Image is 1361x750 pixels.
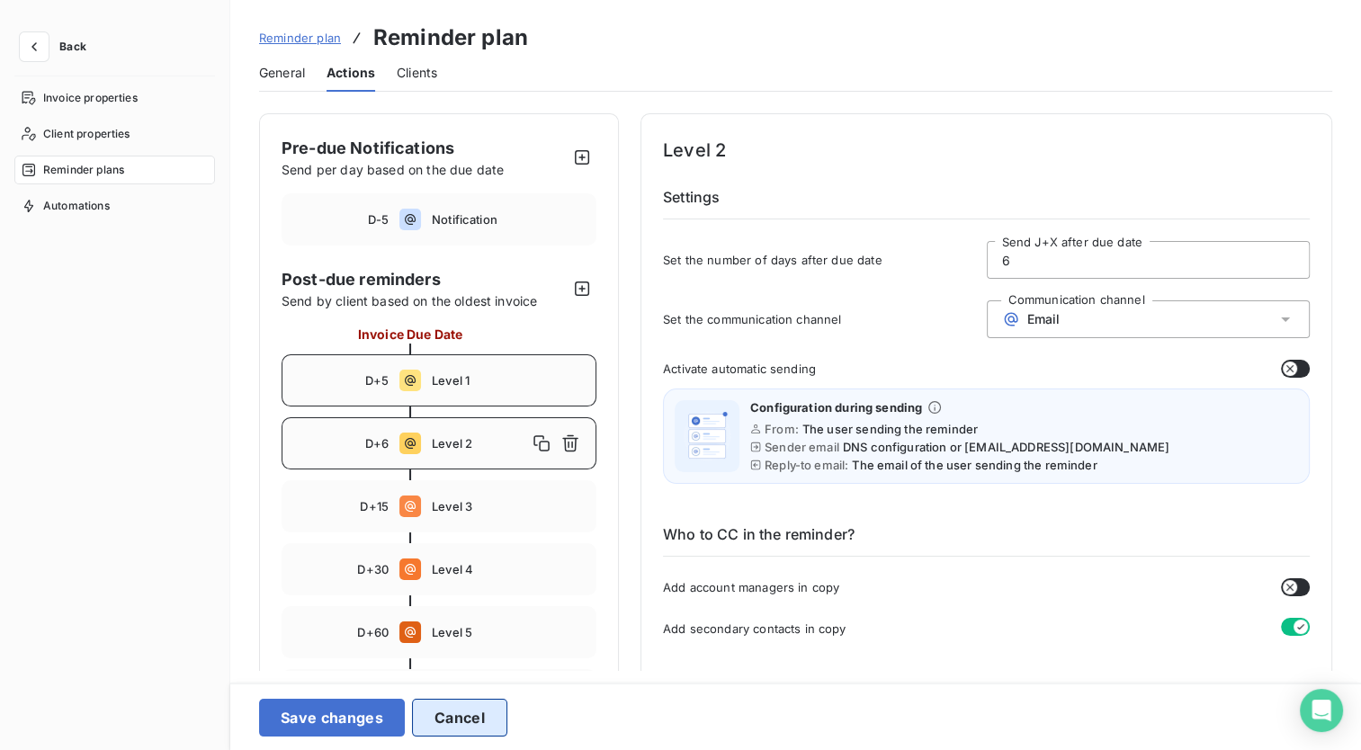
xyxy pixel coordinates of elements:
span: Reminder plan [259,31,341,45]
span: Level 2 [432,436,527,451]
h4: Level 2 [663,136,1310,165]
a: Automations [14,192,215,220]
span: D-5 [368,212,389,227]
a: Client properties [14,120,215,148]
span: Notification [432,212,585,227]
span: Set the number of days after due date [663,253,987,267]
span: Set the communication channel [663,312,987,326]
h3: Reminder plan [373,22,528,54]
span: D+5 [365,373,389,388]
span: DNS configuration or [EMAIL_ADDRESS][DOMAIN_NAME] [843,440,1169,454]
span: Level 4 [432,562,585,576]
span: Activate automatic sending [663,362,816,376]
span: Send per day based on the due date [282,162,504,177]
span: Pre-due Notifications [282,138,454,157]
button: Back [14,32,101,61]
span: From: [765,422,799,436]
span: Level 5 [432,625,585,639]
span: Email [1027,312,1061,326]
img: illustration helper email [678,407,736,465]
button: Save changes [259,699,405,737]
h6: Settings [663,186,1310,219]
span: The email of the user sending the reminder [852,458,1097,472]
span: Client properties [43,126,130,142]
span: Add secondary contacts in copy [663,621,846,636]
h6: Reminder content [663,667,1310,689]
span: Sender email [765,440,839,454]
span: D+60 [357,625,389,639]
span: D+15 [360,499,389,513]
span: Level 3 [432,499,585,513]
span: General [259,64,305,82]
span: Actions [327,64,375,82]
span: Configuration during sending [750,400,922,415]
span: Back [59,41,86,52]
div: Open Intercom Messenger [1300,689,1343,732]
span: Send by client based on the oldest invoice [282,291,568,310]
a: Invoice properties [14,84,215,112]
button: Cancel [412,699,507,737]
span: Post-due reminders [282,267,568,291]
span: Invoice Due Date [358,325,462,344]
span: D+30 [357,562,389,576]
span: The user sending the reminder [802,422,978,436]
span: Clients [397,64,437,82]
span: D+6 [365,436,389,451]
a: Reminder plan [259,29,341,47]
span: Invoice properties [43,90,138,106]
span: Add account managers in copy [663,580,839,594]
span: Level 1 [432,373,585,388]
h6: Who to CC in the reminder? [663,523,1310,557]
span: Reminder plans [43,162,124,178]
span: Automations [43,198,110,214]
a: Reminder plans [14,156,215,184]
span: Reply-to email: [765,458,848,472]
